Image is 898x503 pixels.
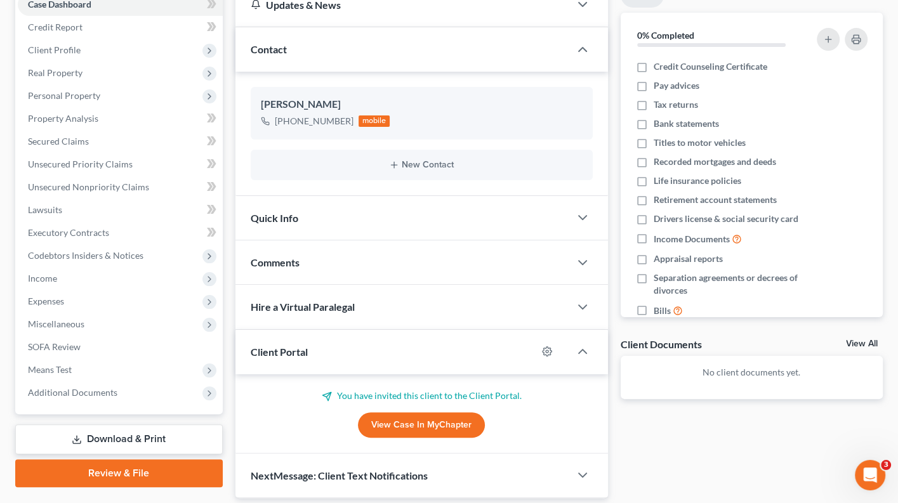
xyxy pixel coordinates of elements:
[251,389,593,402] p: You have invited this client to the Client Portal.
[251,212,298,224] span: Quick Info
[358,412,485,438] a: View Case in MyChapter
[28,318,84,329] span: Miscellaneous
[251,43,287,55] span: Contact
[654,155,776,168] span: Recorded mortgages and deeds
[28,250,143,261] span: Codebtors Insiders & Notices
[261,97,583,112] div: [PERSON_NAME]
[654,98,698,111] span: Tax returns
[28,227,109,238] span: Executory Contracts
[18,336,223,358] a: SOFA Review
[251,469,428,481] span: NextMessage: Client Text Notifications
[251,301,355,313] span: Hire a Virtual Paralegal
[654,136,746,149] span: Titles to motor vehicles
[654,174,741,187] span: Life insurance policies
[654,79,699,92] span: Pay advices
[28,387,117,398] span: Additional Documents
[28,204,62,215] span: Lawsuits
[261,160,583,170] button: New Contact
[28,22,83,32] span: Credit Report
[637,30,694,41] strong: 0% Completed
[28,341,81,352] span: SOFA Review
[881,460,891,470] span: 3
[15,424,223,454] a: Download & Print
[28,90,100,101] span: Personal Property
[28,296,64,306] span: Expenses
[275,115,353,127] div: [PHONE_NUMBER]
[28,364,72,375] span: Means Test
[846,339,878,348] a: View All
[654,252,723,265] span: Appraisal reports
[251,346,308,358] span: Client Portal
[654,60,767,73] span: Credit Counseling Certificate
[28,181,149,192] span: Unsecured Nonpriority Claims
[359,115,390,127] div: mobile
[18,176,223,199] a: Unsecured Nonpriority Claims
[621,337,702,351] div: Client Documents
[28,67,83,78] span: Real Property
[28,136,89,147] span: Secured Claims
[855,460,885,490] iframe: Intercom live chat
[654,193,777,206] span: Retirement account statements
[18,16,223,39] a: Credit Report
[28,113,98,124] span: Property Analysis
[654,212,798,225] span: Drivers license & social security card
[28,273,57,284] span: Income
[18,130,223,153] a: Secured Claims
[28,159,133,169] span: Unsecured Priority Claims
[654,304,671,317] span: Bills
[631,366,873,379] p: No client documents yet.
[251,256,300,268] span: Comments
[654,271,807,297] span: Separation agreements or decrees of divorces
[15,459,223,487] a: Review & File
[18,199,223,221] a: Lawsuits
[28,44,81,55] span: Client Profile
[654,117,719,130] span: Bank statements
[18,153,223,176] a: Unsecured Priority Claims
[18,107,223,130] a: Property Analysis
[18,221,223,244] a: Executory Contracts
[654,233,730,245] span: Income Documents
